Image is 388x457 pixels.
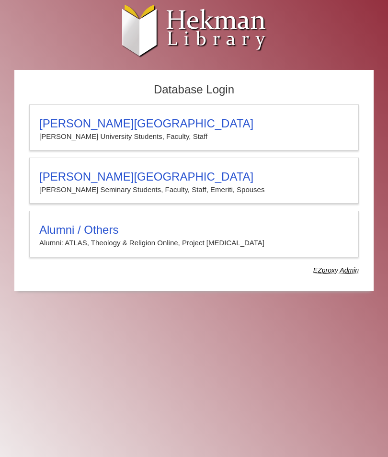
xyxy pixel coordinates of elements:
[39,237,349,249] p: Alumni: ATLAS, Theology & Religion Online, Project [MEDICAL_DATA]
[313,266,359,274] dfn: Use Alumni login
[39,223,349,237] h3: Alumni / Others
[24,80,364,100] h2: Database Login
[39,170,349,183] h3: [PERSON_NAME][GEOGRAPHIC_DATA]
[39,183,349,196] p: [PERSON_NAME] Seminary Students, Faculty, Staff, Emeriti, Spouses
[39,117,349,130] h3: [PERSON_NAME][GEOGRAPHIC_DATA]
[29,104,359,150] a: [PERSON_NAME][GEOGRAPHIC_DATA][PERSON_NAME] University Students, Faculty, Staff
[29,158,359,204] a: [PERSON_NAME][GEOGRAPHIC_DATA][PERSON_NAME] Seminary Students, Faculty, Staff, Emeriti, Spouses
[39,223,349,249] summary: Alumni / OthersAlumni: ATLAS, Theology & Religion Online, Project [MEDICAL_DATA]
[39,130,349,143] p: [PERSON_NAME] University Students, Faculty, Staff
